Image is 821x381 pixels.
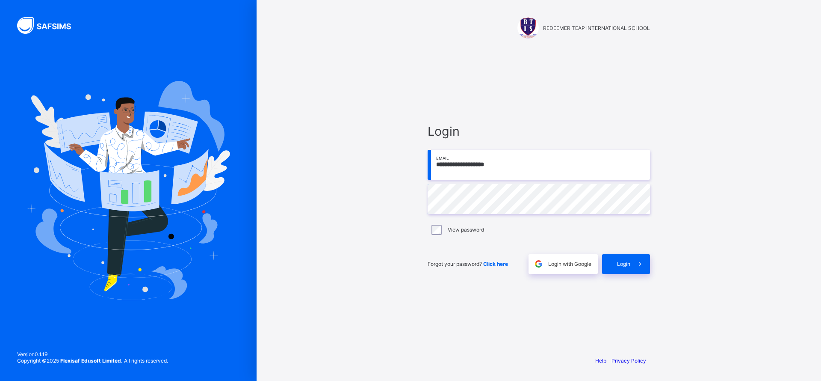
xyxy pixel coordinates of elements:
img: google.396cfc9801f0270233282035f929180a.svg [534,259,543,269]
span: Copyright © 2025 All rights reserved. [17,357,168,364]
span: Login [617,261,630,267]
img: Hero Image [27,81,230,300]
span: Forgot your password? [428,261,508,267]
strong: Flexisaf Edusoft Limited. [60,357,123,364]
span: REDEEMER TEAP INTERNATIONAL SCHOOL [543,25,650,31]
span: Login [428,124,650,139]
label: View password [448,226,484,233]
img: SAFSIMS Logo [17,17,81,34]
a: Help [595,357,606,364]
span: Login with Google [548,261,591,267]
a: Privacy Policy [611,357,646,364]
a: Click here [483,261,508,267]
span: Version 0.1.19 [17,351,168,357]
